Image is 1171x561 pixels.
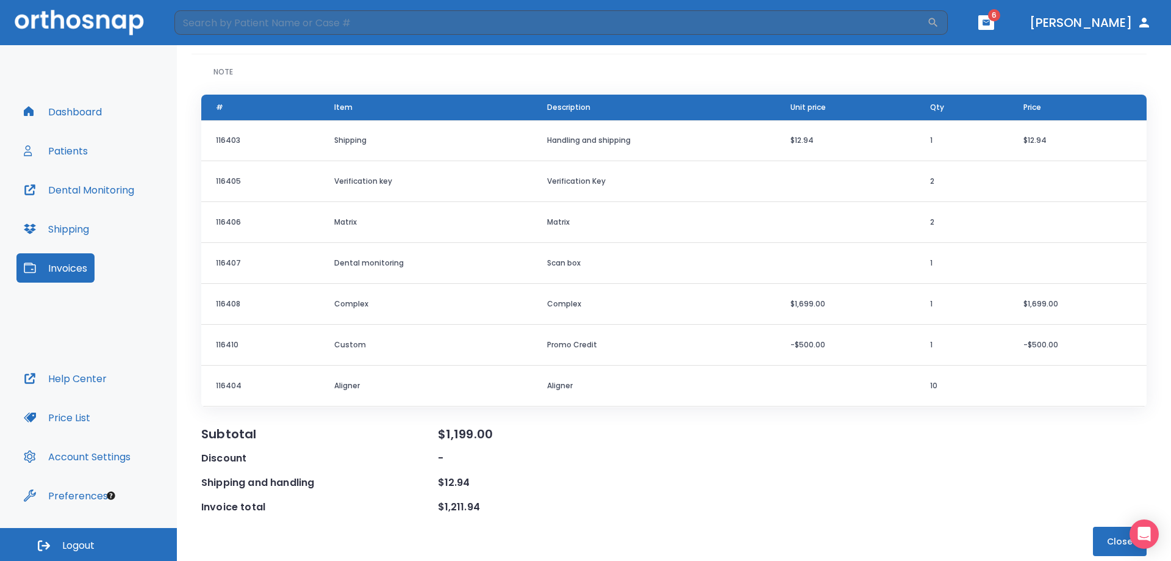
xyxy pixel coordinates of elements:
td: $1,699.00 [1009,284,1147,325]
div: Shipping and handling [201,476,438,490]
td: 1 [915,284,1009,325]
td: 116410 [201,325,320,366]
button: Preferences [16,481,115,510]
td: Aligner [320,366,532,407]
td: Scan box [532,243,776,284]
span: Unit price [790,102,826,113]
td: 116405 [201,161,320,202]
button: Shipping [16,214,96,244]
button: Patients [16,136,95,165]
div: $12.94 [438,476,675,490]
div: $1,199.00 [438,427,675,441]
td: Verification key [320,161,532,202]
p: Note [213,67,233,78]
td: $1,699.00 [776,284,915,325]
td: 1 [915,120,1009,161]
button: Dashboard [16,97,109,126]
div: - [438,451,675,466]
div: Tooltip anchor [106,490,116,501]
span: Price [1023,102,1041,113]
span: Description [547,102,590,113]
button: Help Center [16,364,114,393]
td: 116403 [201,120,320,161]
div: Invoice total [201,500,438,515]
button: [PERSON_NAME] [1025,12,1156,34]
input: Search by Patient Name or Case # [174,10,927,35]
div: Discount [201,451,438,466]
td: $12.94 [1009,120,1147,161]
td: 116408 [201,284,320,325]
td: Matrix [320,202,532,243]
td: -$500.00 [776,325,915,366]
td: 116407 [201,243,320,284]
button: Account Settings [16,442,138,471]
span: 6 [988,9,1000,21]
td: 10 [915,366,1009,407]
td: Verification Key [532,161,776,202]
td: 116406 [201,202,320,243]
td: 2 [915,202,1009,243]
td: Handling and shipping [532,120,776,161]
td: Dental monitoring [320,243,532,284]
button: Price List [16,403,98,432]
td: -$500.00 [1009,325,1147,366]
td: 2 [915,161,1009,202]
td: 1 [915,325,1009,366]
td: Promo Credit [532,325,776,366]
button: Dental Monitoring [16,175,141,204]
td: $12.94 [776,120,915,161]
td: Complex [320,284,532,325]
td: Aligner [532,366,776,407]
div: $1,211.94 [438,500,675,515]
td: 1 [915,243,1009,284]
button: Invoices [16,253,95,283]
td: 116404 [201,366,320,407]
span: Qty [930,102,944,113]
button: Close [1093,527,1147,556]
img: Orthosnap [15,10,144,35]
td: Shipping [320,120,532,161]
span: # [216,102,223,113]
span: Logout [62,539,95,552]
span: Item [334,102,353,113]
td: Complex [532,284,776,325]
div: Open Intercom Messenger [1130,519,1159,549]
div: Subtotal [201,427,438,441]
td: Matrix [532,202,776,243]
td: Custom [320,325,532,366]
